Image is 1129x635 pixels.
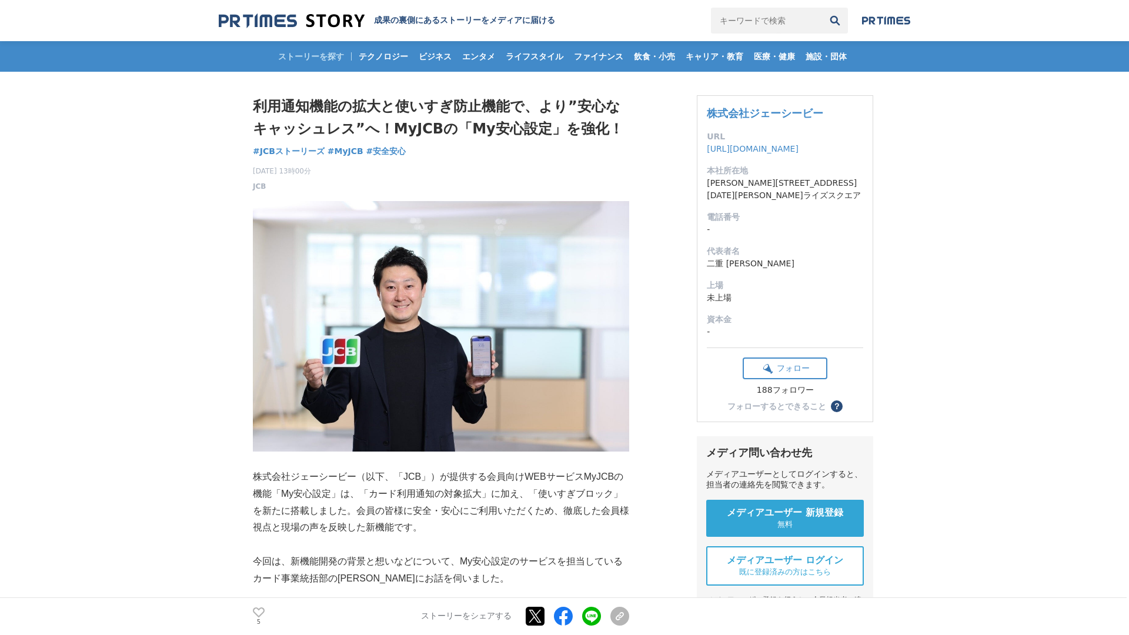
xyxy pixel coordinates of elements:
span: メディアユーザー 新規登録 [727,507,843,519]
p: ストーリーをシェアする [421,611,512,622]
span: 飲食・小売 [629,51,680,62]
a: 飲食・小売 [629,41,680,72]
a: [URL][DOMAIN_NAME] [707,144,799,153]
dt: 本社所在地 [707,165,863,177]
a: ファイナンス [569,41,628,72]
div: 188フォロワー [743,385,827,396]
dt: 代表者名 [707,245,863,258]
a: 成果の裏側にあるストーリーをメディアに届ける 成果の裏側にあるストーリーをメディアに届ける [219,13,555,29]
span: #JCBストーリーズ [253,146,325,156]
a: メディアユーザー ログイン 既に登録済みの方はこちら [706,546,864,586]
span: ビジネス [414,51,456,62]
span: [DATE] 13時00分 [253,166,311,176]
a: エンタメ [457,41,500,72]
a: キャリア・教育 [681,41,748,72]
p: 株式会社ジェーシービー（以下、「JCB」）が提供する会員向けWEBサービスMyJCBの機能「My安心設定」は、「カード利用通知の対象拡大」に加え、「使いすぎブロック」を新たに搭載しました。会員の... [253,469,629,536]
span: ？ [833,402,841,410]
dd: 未上場 [707,292,863,304]
span: ファイナンス [569,51,628,62]
a: JCB [253,181,266,192]
p: 今回は、新機能開発の背景と想いなどについて、My安心設定のサービスを担当しているカード事業統括部の[PERSON_NAME]にお話を伺いました。 [253,553,629,587]
a: 施設・団体 [801,41,851,72]
a: 株式会社ジェーシービー [707,107,823,119]
dt: 電話番号 [707,211,863,223]
div: メディア問い合わせ先 [706,446,864,460]
dd: [PERSON_NAME][STREET_ADDRESS][DATE][PERSON_NAME]ライズスクエア [707,177,863,202]
dd: 二重 [PERSON_NAME] [707,258,863,270]
dd: - [707,326,863,338]
a: 医療・健康 [749,41,800,72]
button: フォロー [743,357,827,379]
dt: 資本金 [707,313,863,326]
span: 無料 [777,519,793,530]
span: #安全安心 [366,146,406,156]
span: テクノロジー [354,51,413,62]
span: #MyJCB [328,146,363,156]
img: 成果の裏側にあるストーリーをメディアに届ける [219,13,365,29]
img: thumbnail_9fc79d80-737b-11f0-a95f-61df31054317.jpg [253,201,629,452]
p: 5 [253,619,265,625]
span: 既に登録済みの方はこちら [739,567,831,577]
button: ？ [831,400,843,412]
h2: 成果の裏側にあるストーリーをメディアに届ける [374,15,555,26]
span: キャリア・教育 [681,51,748,62]
a: テクノロジー [354,41,413,72]
a: メディアユーザー 新規登録 無料 [706,500,864,537]
a: #JCBストーリーズ [253,145,325,158]
dd: - [707,223,863,236]
span: ライフスタイル [501,51,568,62]
a: ライフスタイル [501,41,568,72]
span: 施設・団体 [801,51,851,62]
div: メディアユーザーとしてログインすると、担当者の連絡先を閲覧できます。 [706,469,864,490]
div: フォローするとできること [727,402,826,410]
span: エンタメ [457,51,500,62]
span: メディアユーザー ログイン [727,554,843,567]
img: prtimes [862,16,910,25]
dt: 上場 [707,279,863,292]
input: キーワードで検索 [711,8,822,34]
h1: 利用通知機能の拡大と使いすぎ防止機能で、より”安心なキャッシュレス”へ！MyJCBの「My安心設定」を強化！ [253,95,629,141]
dt: URL [707,131,863,143]
a: #MyJCB [328,145,363,158]
span: 医療・健康 [749,51,800,62]
button: 検索 [822,8,848,34]
a: #安全安心 [366,145,406,158]
a: ビジネス [414,41,456,72]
